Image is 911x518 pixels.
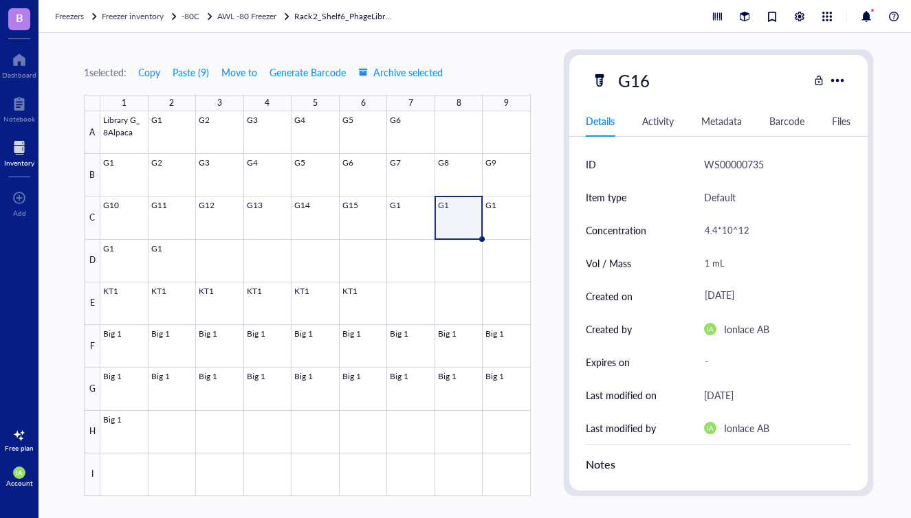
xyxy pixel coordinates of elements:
[408,95,413,111] div: 7
[704,156,764,172] div: WS00000735
[586,190,626,205] div: Item type
[724,420,769,436] div: Ionlace AB
[586,289,633,304] div: Created on
[172,61,210,83] button: Paste (9)
[84,453,100,496] div: I
[4,137,34,167] a: Inventory
[586,223,646,238] div: Concentration
[84,111,100,154] div: A
[457,95,461,111] div: 8
[832,113,850,128] div: Files
[504,95,509,111] div: 9
[55,10,99,23] a: Freezers
[270,67,346,78] span: Generate Barcode
[724,321,769,337] div: Ionlace AB
[361,95,366,111] div: 6
[138,67,160,78] span: Copy
[704,387,734,403] div: [DATE]
[699,284,846,308] div: [DATE]
[586,456,851,473] div: Notes
[84,368,100,410] div: G
[642,113,674,128] div: Activity
[586,113,615,128] div: Details
[358,61,443,83] button: Archive selected
[4,159,34,167] div: Inventory
[84,154,100,196] div: B
[221,61,258,83] button: Move to
[612,66,656,95] div: G16
[6,479,33,487] div: Account
[2,49,36,79] a: Dashboard
[55,10,84,22] span: Freezers
[3,93,35,123] a: Notebook
[769,113,804,128] div: Barcode
[3,115,35,123] div: Notebook
[269,61,347,83] button: Generate Barcode
[586,322,632,337] div: Created by
[586,157,596,172] div: ID
[84,282,100,325] div: E
[586,256,631,271] div: Vol / Mass
[699,249,846,278] div: 1 mL
[699,216,846,245] div: 4.4*10^12
[84,240,100,282] div: D
[16,469,23,477] span: IA
[699,350,846,374] div: -
[102,10,164,22] span: Freezer inventory
[586,354,630,370] div: Expires on
[580,478,846,511] div: Inhouse Library prepared G1
[586,387,657,403] div: Last modified on
[138,61,161,83] button: Copy
[217,10,276,22] span: AWL -80 Freezer
[358,67,443,78] span: Archive selected
[84,65,127,80] div: 1 selected:
[294,10,397,23] a: Rack2_Shelf6_PhageLibraryBig_G
[586,420,656,436] div: Last modified by
[707,325,714,333] span: IA
[265,95,270,111] div: 4
[313,95,318,111] div: 5
[221,67,257,78] span: Move to
[5,444,34,452] div: Free plan
[2,71,36,79] div: Dashboard
[84,325,100,368] div: F
[704,189,736,205] div: Default
[16,9,23,26] span: B
[701,113,742,128] div: Metadata
[84,196,100,239] div: C
[182,10,199,22] span: -80C
[122,95,127,111] div: 1
[217,95,222,111] div: 3
[102,10,179,23] a: Freezer inventory
[84,411,100,453] div: H
[169,95,174,111] div: 2
[13,209,26,217] div: Add
[707,424,714,432] span: IA
[182,10,292,23] a: -80CAWL -80 Freezer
